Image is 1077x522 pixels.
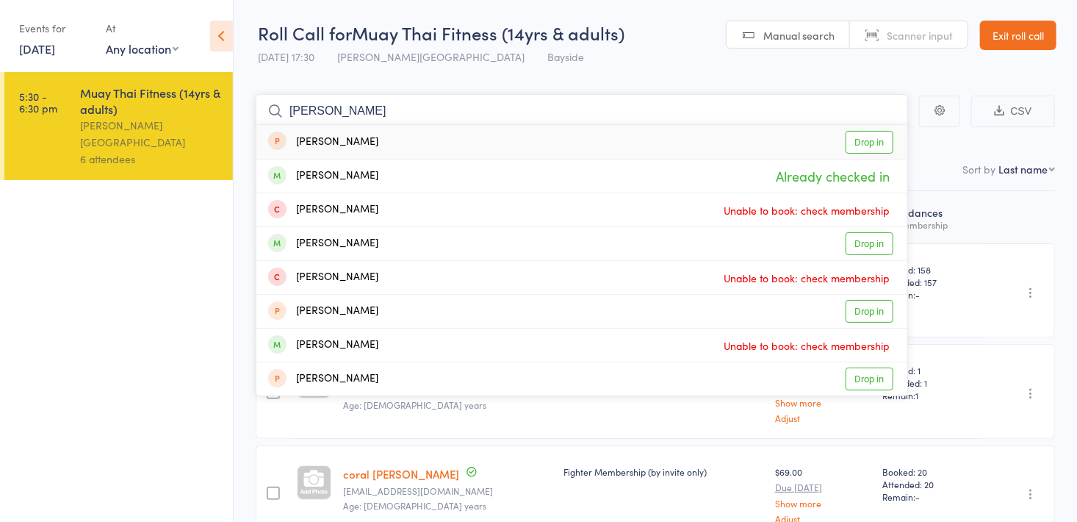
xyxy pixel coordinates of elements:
[887,28,953,43] span: Scanner input
[4,72,233,180] a: 5:30 -6:30 pmMuay Thai Fitness (14yrs & adults)[PERSON_NAME][GEOGRAPHIC_DATA]6 attendees
[268,168,378,185] div: [PERSON_NAME]
[258,21,352,45] span: Roll Call for
[876,198,981,237] div: Atten­dances
[720,267,893,289] span: Unable to book: check membership
[882,376,976,389] span: Attended: 1
[106,40,179,57] div: Any location
[882,263,976,276] span: Booked: 158
[962,162,995,176] label: Sort by
[268,337,378,354] div: [PERSON_NAME]
[775,413,871,423] a: Adjust
[915,288,920,301] span: -
[80,151,220,168] div: 6 attendees
[846,131,893,154] a: Drop in
[882,288,976,301] span: Remain:
[763,28,835,43] span: Manual search
[882,276,976,288] span: Attended: 157
[268,201,378,218] div: [PERSON_NAME]
[343,486,552,496] small: coralella04@gmail.com
[915,490,920,503] span: -
[846,232,893,255] a: Drop in
[80,117,220,151] div: [PERSON_NAME][GEOGRAPHIC_DATA]
[720,335,893,357] span: Unable to book: check membership
[971,96,1055,127] button: CSV
[882,364,976,376] span: Booked: 1
[19,90,57,114] time: 5:30 - 6:30 pm
[343,466,459,482] a: coral [PERSON_NAME]
[337,49,525,64] span: [PERSON_NAME][GEOGRAPHIC_DATA]
[106,16,179,40] div: At
[268,371,378,387] div: [PERSON_NAME]
[882,490,976,503] span: Remain:
[882,389,976,401] span: Remain:
[268,269,378,286] div: [PERSON_NAME]
[256,94,908,128] input: Search by name
[775,364,871,422] div: $35.00
[352,21,624,45] span: Muay Thai Fitness (14yrs & adults)
[258,49,314,64] span: [DATE] 17:30
[563,465,763,478] div: Fighter Membership (by invite only)
[775,398,871,407] a: Show more
[268,235,378,252] div: [PERSON_NAME]
[915,389,918,401] span: 1
[882,478,976,490] span: Attended: 20
[19,16,91,40] div: Events for
[882,465,976,478] span: Booked: 20
[720,199,893,221] span: Unable to book: check membership
[998,162,1048,176] div: Last name
[547,49,584,64] span: Bayside
[772,163,893,189] span: Already checked in
[80,85,220,117] div: Muay Thai Fitness (14yrs & adults)
[19,40,55,57] a: [DATE]
[268,134,378,151] div: [PERSON_NAME]
[846,368,893,390] a: Drop in
[980,21,1056,50] a: Exit roll call
[268,303,378,320] div: [PERSON_NAME]
[343,398,486,411] span: Age: [DEMOGRAPHIC_DATA] years
[343,499,486,512] span: Age: [DEMOGRAPHIC_DATA] years
[775,482,871,493] small: Due [DATE]
[775,498,871,508] a: Show more
[846,300,893,323] a: Drop in
[882,220,976,229] div: for membership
